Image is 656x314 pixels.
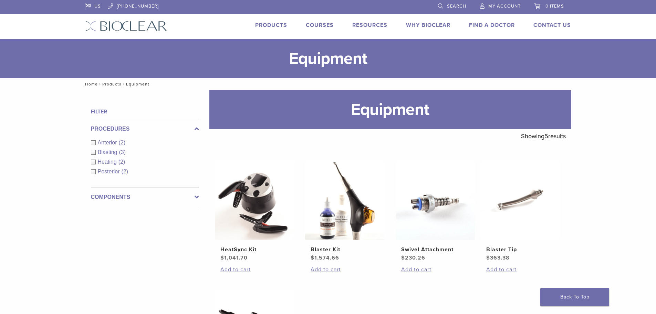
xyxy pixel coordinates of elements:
h1: Equipment [209,90,571,129]
span: Anterior [98,140,119,145]
a: Resources [352,22,387,29]
span: Heating [98,159,118,165]
img: Blaster Tip [481,161,560,240]
nav: Equipment [80,78,576,90]
label: Components [91,193,199,201]
img: Bioclear [85,21,167,31]
a: Why Bioclear [406,22,450,29]
a: Add to cart: “Swivel Attachment” [401,265,469,274]
a: Courses [306,22,334,29]
a: HeatSync KitHeatSync Kit $1,041.70 [215,161,295,262]
span: My Account [488,3,521,9]
span: 5 [544,132,548,140]
h2: HeatSync Kit [220,245,289,254]
span: / [98,82,102,86]
span: (2) [119,140,126,145]
img: Blaster Kit [305,161,384,240]
h2: Blaster Kit [311,245,379,254]
a: Blaster TipBlaster Tip $363.38 [480,161,561,262]
span: (2) [118,159,125,165]
bdi: 1,041.70 [220,254,248,261]
span: $ [486,254,490,261]
span: $ [401,254,405,261]
h2: Swivel Attachment [401,245,469,254]
h4: Filter [91,108,199,116]
span: $ [311,254,314,261]
p: Showing results [521,129,566,143]
a: Products [102,82,122,87]
span: (2) [122,169,128,174]
span: / [122,82,126,86]
a: Contact Us [533,22,571,29]
img: HeatSync Kit [215,161,294,240]
h2: Blaster Tip [486,245,554,254]
a: Products [255,22,287,29]
a: Swivel AttachmentSwivel Attachment $230.26 [395,161,476,262]
a: Find A Doctor [469,22,515,29]
img: Swivel Attachment [396,161,475,240]
bdi: 363.38 [486,254,510,261]
label: Procedures [91,125,199,133]
span: Search [447,3,466,9]
a: Home [83,82,98,87]
span: 0 items [545,3,564,9]
span: (3) [119,149,126,155]
a: Blaster KitBlaster Kit $1,574.66 [305,161,385,262]
a: Back To Top [540,288,609,306]
bdi: 230.26 [401,254,425,261]
span: Posterior [98,169,122,174]
span: $ [220,254,224,261]
a: Add to cart: “Blaster Kit” [311,265,379,274]
a: Add to cart: “HeatSync Kit” [220,265,289,274]
bdi: 1,574.66 [311,254,339,261]
a: Add to cart: “Blaster Tip” [486,265,554,274]
span: Blasting [98,149,119,155]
